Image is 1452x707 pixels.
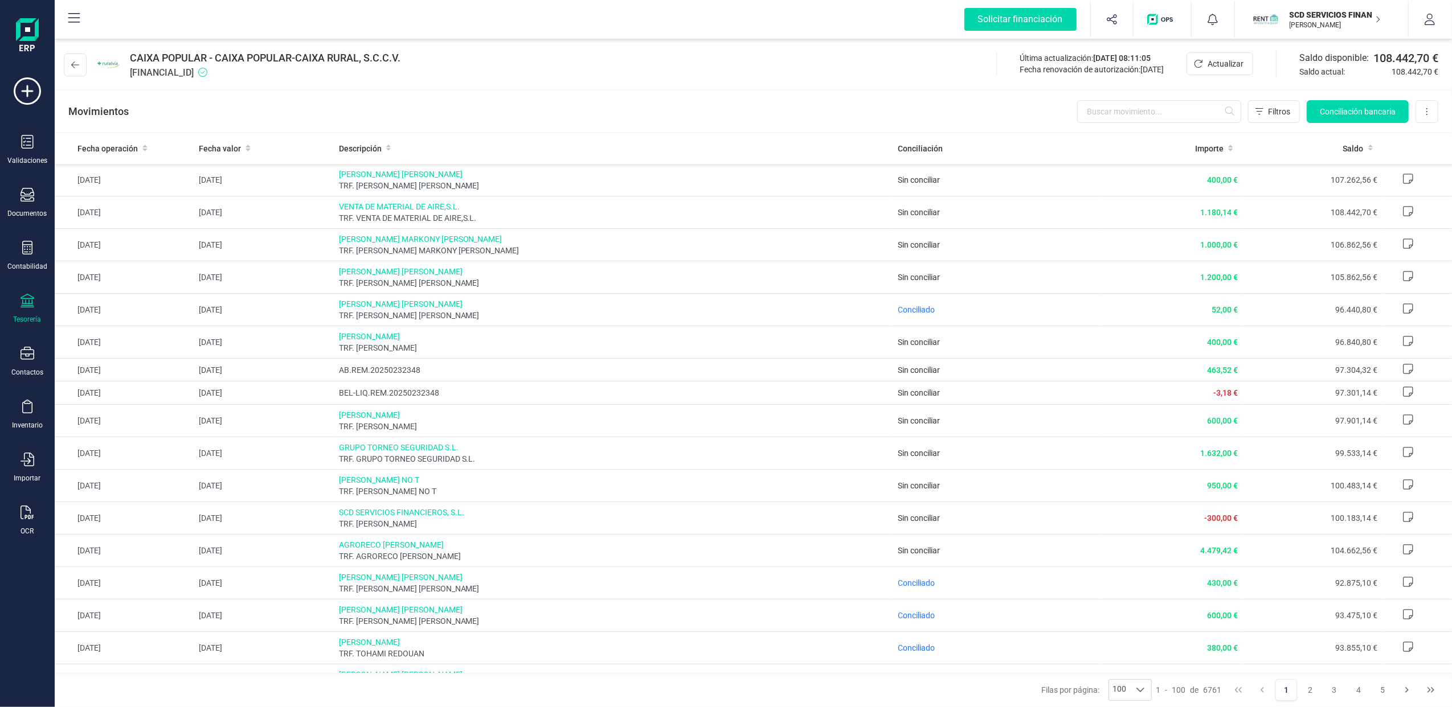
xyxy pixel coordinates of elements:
[55,664,194,696] td: [DATE]
[339,342,889,353] span: TRF. [PERSON_NAME]
[1242,359,1382,381] td: 97.304,32 €
[1187,52,1253,75] button: Actualizar
[55,502,194,534] td: [DATE]
[130,50,400,66] span: CAIXA POPULAR - CAIXA POPULAR-CAIXA RURAL, S.C.C.V.
[339,168,889,180] span: [PERSON_NAME] [PERSON_NAME]
[194,381,334,404] td: [DATE]
[1242,326,1382,359] td: 96.840,80 €
[1200,546,1238,555] span: 4.479,42 €
[339,233,889,245] span: [PERSON_NAME] MARKONY [PERSON_NAME]
[14,315,42,324] div: Tesorería
[21,527,34,536] div: OCR
[194,196,334,229] td: [DATE]
[77,143,138,154] span: Fecha operación
[339,266,889,277] span: [PERSON_NAME] [PERSON_NAME]
[1290,9,1381,20] p: SCD SERVICIOS FINANCIEROS SL
[11,368,43,377] div: Contactos
[194,502,334,534] td: [DATE]
[1147,14,1177,25] img: Logo de OPS
[194,437,334,469] td: [DATE]
[339,310,889,321] span: TRF. [PERSON_NAME] [PERSON_NAME]
[1242,261,1382,294] td: 105.862,56 €
[1020,52,1164,64] div: Última actualización:
[1242,381,1382,404] td: 97.301,14 €
[1299,51,1369,65] span: Saldo disponible:
[898,643,935,652] span: Conciliado
[898,611,935,620] span: Conciliado
[16,18,39,55] img: Logo Finanedi
[339,604,889,615] span: [PERSON_NAME] [PERSON_NAME]
[194,326,334,359] td: [DATE]
[194,359,334,381] td: [DATE]
[1242,196,1382,229] td: 108.442,70 €
[1208,58,1244,69] span: Actualizar
[898,240,940,249] span: Sin conciliar
[1242,502,1382,534] td: 100.183,14 €
[1420,679,1442,701] button: Last Page
[55,631,194,664] td: [DATE]
[1392,66,1438,77] span: 108.442,70 €
[194,534,334,566] td: [DATE]
[55,261,194,294] td: [DATE]
[194,664,334,696] td: [DATE]
[898,305,935,314] span: Conciliado
[1242,664,1382,696] td: 94.421,10 €
[55,326,194,359] td: [DATE]
[55,294,194,326] td: [DATE]
[1200,240,1238,249] span: 1.000,00 €
[194,164,334,196] td: [DATE]
[1253,7,1278,32] img: SC
[898,273,940,282] span: Sin conciliar
[339,615,889,627] span: TRF. [PERSON_NAME] [PERSON_NAME]
[1242,404,1382,437] td: 97.901,14 €
[1348,679,1369,701] button: Page 4
[1156,684,1161,696] span: 1
[339,277,889,289] span: TRF. [PERSON_NAME] [PERSON_NAME]
[339,572,889,583] span: [PERSON_NAME] [PERSON_NAME]
[1242,437,1382,469] td: 99.533,14 €
[1343,143,1364,154] span: Saldo
[55,381,194,404] td: [DATE]
[339,442,889,453] span: GRUPO TORNEO SEGURIDAD S.L.
[1200,449,1238,458] span: 1.632,00 €
[1207,365,1238,375] span: 463,52 €
[898,578,935,587] span: Conciliado
[1248,100,1300,123] button: Filtros
[194,404,334,437] td: [DATE]
[55,164,194,196] td: [DATE]
[194,229,334,261] td: [DATE]
[1372,679,1393,701] button: Page 5
[339,583,889,594] span: TRF. [PERSON_NAME] [PERSON_NAME]
[7,262,47,271] div: Contabilidad
[898,546,940,555] span: Sin conciliar
[12,421,43,430] div: Inventario
[1140,1,1184,38] button: Logo de OPS
[339,518,889,529] span: TRF. [PERSON_NAME]
[1242,566,1382,599] td: 92.875,10 €
[1324,679,1345,701] button: Page 3
[1307,100,1409,123] button: Conciliación bancaria
[1242,469,1382,502] td: 100.483,14 €
[1275,679,1297,701] button: Page 1
[339,245,889,256] span: TRF. [PERSON_NAME] MARKONY [PERSON_NAME]
[339,409,889,421] span: [PERSON_NAME]
[1207,578,1238,587] span: 430,00 €
[1093,54,1151,63] span: [DATE] 08:11:05
[55,469,194,502] td: [DATE]
[1251,679,1273,701] button: Previous Page
[339,648,889,659] span: TRF. TOHAMI REDOUAN
[339,421,889,432] span: TRF. [PERSON_NAME]
[339,539,889,550] span: AGRORECO [PERSON_NAME]
[1396,679,1418,701] button: Next Page
[1200,273,1238,282] span: 1.200,00 €
[1242,631,1382,664] td: 93.855,10 €
[339,387,889,398] span: BEL-LIQ.REM.20250232348
[1212,305,1238,314] span: 52,00 €
[898,365,940,375] span: Sin conciliar
[55,534,194,566] td: [DATE]
[898,338,940,347] span: Sin conciliar
[1373,50,1438,66] span: 108.442,70 €
[130,66,400,80] span: [FINANCIAL_ID]
[55,599,194,631] td: [DATE]
[1207,643,1238,652] span: 380,00 €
